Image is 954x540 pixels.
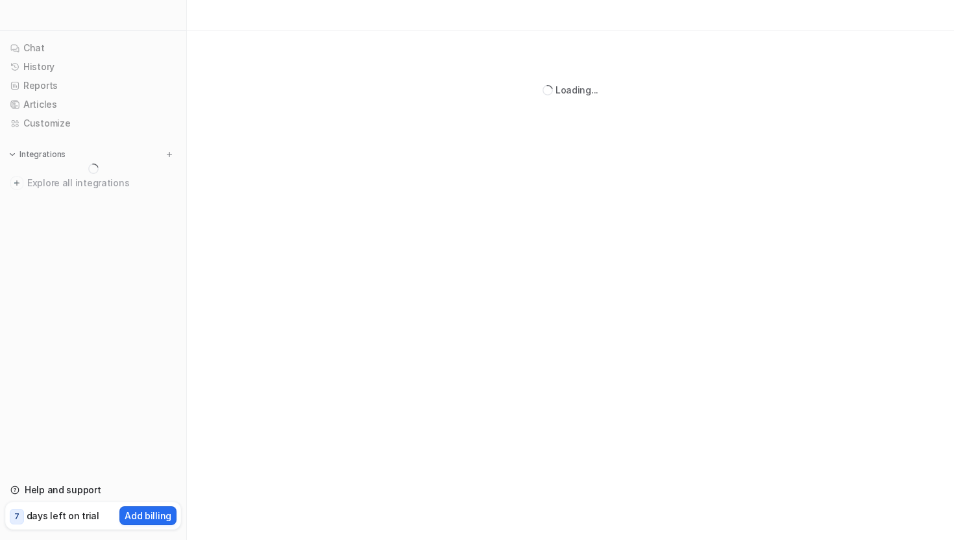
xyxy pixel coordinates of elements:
a: Reports [5,77,181,95]
a: Explore all integrations [5,174,181,192]
p: 7 [14,511,19,522]
p: Add billing [125,509,171,522]
a: Customize [5,114,181,132]
img: explore all integrations [10,177,23,190]
a: Chat [5,39,181,57]
a: Help and support [5,481,181,499]
p: Integrations [19,149,66,160]
p: days left on trial [27,509,99,522]
button: Add billing [119,506,177,525]
img: expand menu [8,150,17,159]
img: menu_add.svg [165,150,174,159]
div: Loading... [556,83,598,97]
button: Integrations [5,148,69,161]
span: Explore all integrations [27,173,176,193]
a: History [5,58,181,76]
a: Articles [5,95,181,114]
